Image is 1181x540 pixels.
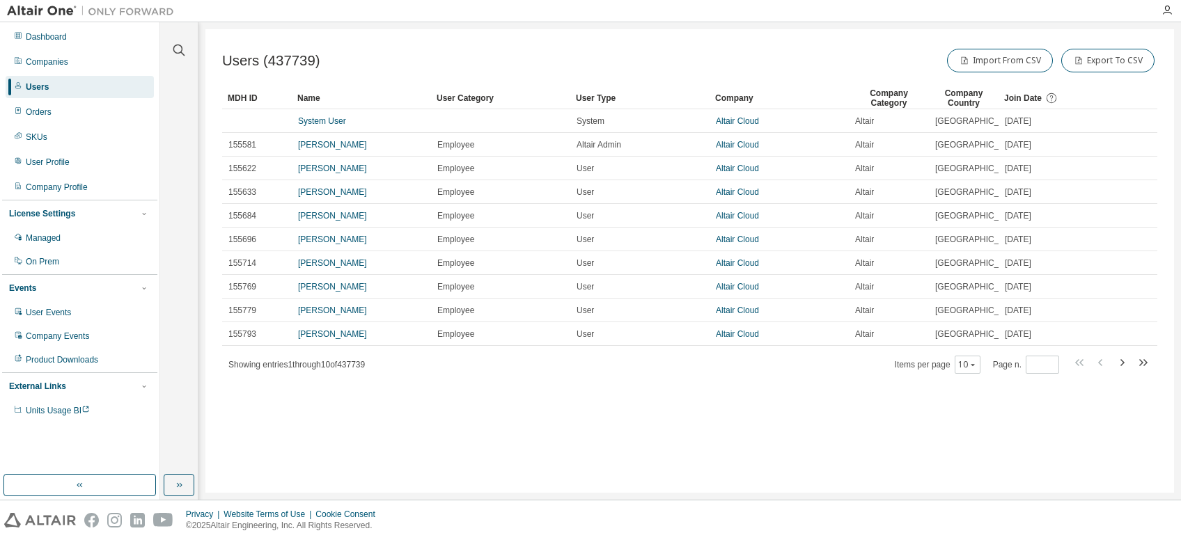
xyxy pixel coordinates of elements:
[26,106,52,118] div: Orders
[716,187,759,197] a: Altair Cloud
[577,305,594,316] span: User
[935,210,1022,221] span: [GEOGRAPHIC_DATA]
[4,513,76,527] img: altair_logo.svg
[26,157,70,168] div: User Profile
[26,182,88,193] div: Company Profile
[26,81,49,93] div: Users
[437,257,474,269] span: Employee
[228,328,256,340] span: 155793
[577,210,594,221] span: User
[298,187,367,197] a: [PERSON_NAME]
[26,307,71,318] div: User Events
[577,328,594,340] span: User
[716,140,759,150] a: Altair Cloud
[855,186,874,198] span: Altair
[1005,139,1031,150] span: [DATE]
[228,257,256,269] span: 155714
[577,163,594,174] span: User
[1005,281,1031,292] span: [DATE]
[228,139,256,150] span: 155581
[1005,305,1031,316] span: [DATE]
[9,208,75,219] div: License Settings
[577,116,604,127] span: System
[298,140,367,150] a: [PERSON_NAME]
[577,281,594,292] span: User
[935,116,1022,127] span: [GEOGRAPHIC_DATA]
[1005,163,1031,174] span: [DATE]
[958,359,977,370] button: 10
[9,381,66,392] div: External Links
[26,256,59,267] div: On Prem
[315,509,383,520] div: Cookie Consent
[715,87,843,109] div: Company
[716,258,759,268] a: Altair Cloud
[7,4,181,18] img: Altair One
[26,232,61,244] div: Managed
[107,513,122,527] img: instagram.svg
[855,163,874,174] span: Altair
[297,87,425,109] div: Name
[437,281,474,292] span: Employee
[298,258,367,268] a: [PERSON_NAME]
[437,163,474,174] span: Employee
[716,211,759,221] a: Altair Cloud
[716,329,759,339] a: Altair Cloud
[228,87,286,109] div: MDH ID
[855,305,874,316] span: Altair
[935,234,1022,245] span: [GEOGRAPHIC_DATA]
[186,509,224,520] div: Privacy
[26,406,90,415] span: Units Usage BI
[716,282,759,292] a: Altair Cloud
[186,520,384,532] p: © 2025 Altair Engineering, Inc. All Rights Reserved.
[1005,116,1031,127] span: [DATE]
[224,509,315,520] div: Website Terms of Use
[26,354,98,365] div: Product Downloads
[935,305,1022,316] span: [GEOGRAPHIC_DATA]
[576,87,704,109] div: User Type
[228,210,256,221] span: 155684
[577,257,594,269] span: User
[26,331,89,342] div: Company Events
[228,281,256,292] span: 155769
[130,513,145,527] img: linkedin.svg
[854,87,923,109] div: Company Category
[947,49,1053,72] button: Import From CSV
[437,186,474,198] span: Employee
[855,281,874,292] span: Altair
[1061,49,1155,72] button: Export To CSV
[855,116,874,127] span: Altair
[1005,257,1031,269] span: [DATE]
[228,305,256,316] span: 155779
[993,356,1059,374] span: Page n.
[1005,186,1031,198] span: [DATE]
[935,257,1022,269] span: [GEOGRAPHIC_DATA]
[935,281,1022,292] span: [GEOGRAPHIC_DATA]
[577,234,594,245] span: User
[298,329,367,339] a: [PERSON_NAME]
[577,139,621,150] span: Altair Admin
[577,186,594,198] span: User
[1005,210,1031,221] span: [DATE]
[228,163,256,174] span: 155622
[437,210,474,221] span: Employee
[228,360,365,370] span: Showing entries 1 through 10 of 437739
[228,186,256,198] span: 155633
[935,186,1022,198] span: [GEOGRAPHIC_DATA]
[26,56,68,67] div: Companies
[437,328,474,340] span: Employee
[895,356,980,374] span: Items per page
[1004,93,1042,103] span: Join Date
[298,305,367,315] a: [PERSON_NAME]
[855,234,874,245] span: Altair
[298,211,367,221] a: [PERSON_NAME]
[298,235,367,244] a: [PERSON_NAME]
[855,257,874,269] span: Altair
[26,31,67,42] div: Dashboard
[437,87,565,109] div: User Category
[716,305,759,315] a: Altair Cloud
[855,328,874,340] span: Altair
[855,139,874,150] span: Altair
[1005,328,1031,340] span: [DATE]
[9,283,36,294] div: Events
[855,210,874,221] span: Altair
